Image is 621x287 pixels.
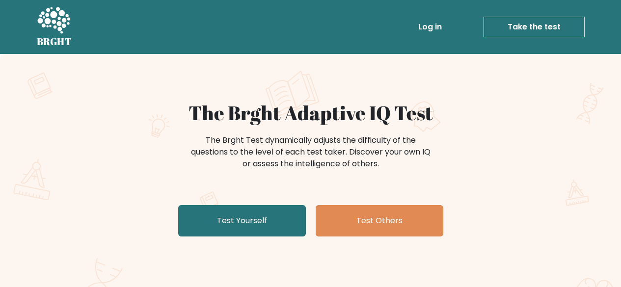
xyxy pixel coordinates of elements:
div: The Brght Test dynamically adjusts the difficulty of the questions to the level of each test take... [188,134,433,170]
h5: BRGHT [37,36,72,48]
a: Take the test [484,17,585,37]
a: BRGHT [37,4,72,50]
a: Test Yourself [178,205,306,236]
a: Test Others [316,205,443,236]
h1: The Brght Adaptive IQ Test [71,101,550,125]
a: Log in [414,17,446,37]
